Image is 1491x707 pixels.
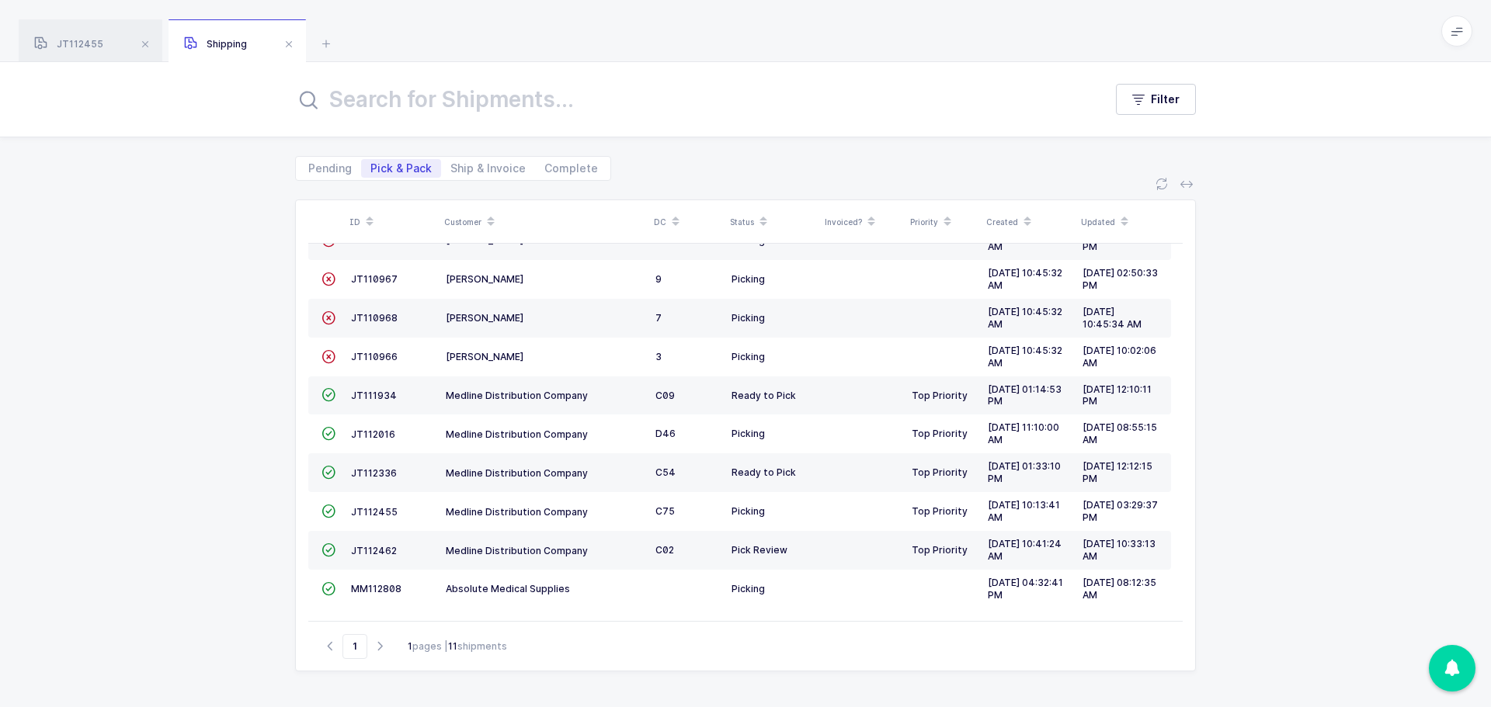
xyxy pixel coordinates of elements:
[912,505,968,517] span: Top Priority
[321,466,335,478] span: 
[408,639,507,653] div: pages | shipments
[732,234,765,246] span: Picking
[732,505,765,517] span: Picking
[351,467,397,479] span: JT112336
[450,163,526,174] span: Ship & Invoice
[988,345,1062,369] span: [DATE] 10:45:32 AM
[912,390,968,401] span: Top Priority
[988,460,1061,484] span: [DATE] 01:33:10 PM
[1151,92,1180,107] span: Filter
[732,583,765,594] span: Picking
[184,38,247,50] span: Shipping
[655,505,675,517] span: C75
[655,428,676,439] span: D46
[732,312,765,324] span: Picking
[1083,499,1158,523] span: [DATE] 03:29:37 PM
[321,351,335,362] span: 
[732,544,787,556] span: Pick Review
[655,234,662,246] span: 6
[351,506,398,518] span: JT112455
[448,640,457,652] b: 11
[912,466,968,478] span: Top Priority
[446,312,523,324] span: [PERSON_NAME]
[988,577,1063,601] span: [DATE] 04:32:41 PM
[351,312,398,324] span: JT110968
[1081,209,1166,235] div: Updated
[34,38,103,50] span: JT112455
[655,466,676,478] span: C54
[370,163,432,174] span: Pick & Pack
[655,351,662,362] span: 3
[1083,421,1157,445] span: [DATE] 08:55:15 AM
[1116,84,1196,115] button: Filter
[825,209,901,235] div: Invoiced?
[351,545,397,556] span: JT112462
[446,390,588,401] span: Medline Distribution Company
[732,273,765,285] span: Picking
[321,428,335,439] span: 
[1083,306,1142,330] span: [DATE] 10:45:34 AM
[912,428,968,439] span: Top Priority
[351,428,395,440] span: JT112016
[1083,460,1152,484] span: [DATE] 12:12:15 PM
[351,351,398,362] span: JT110966
[446,428,588,440] span: Medline Distribution Company
[988,499,1060,523] span: [DATE] 10:13:41 AM
[544,163,598,174] span: Complete
[655,312,662,324] span: 7
[446,506,588,518] span: Medline Distribution Company
[1083,267,1158,291] span: [DATE] 02:50:33 PM
[1083,577,1156,601] span: [DATE] 08:12:35 AM
[295,81,1085,118] input: Search for Shipments...
[1083,538,1156,562] span: [DATE] 10:33:13 AM
[321,312,335,324] span: 
[308,163,352,174] span: Pending
[655,544,674,556] span: C02
[1083,383,1152,407] span: [DATE] 12:10:11 PM
[912,544,968,556] span: Top Priority
[351,390,397,401] span: JT111934
[446,583,570,594] span: Absolute Medical Supplies
[732,428,765,439] span: Picking
[732,390,796,401] span: Ready to Pick
[342,634,367,659] span: Go to
[655,273,662,285] span: 9
[349,209,435,235] div: ID
[446,351,523,362] span: [PERSON_NAME]
[988,538,1062,562] span: [DATE] 10:41:24 AM
[732,466,796,478] span: Ready to Pick
[321,544,335,556] span: 
[732,351,765,362] span: Picking
[351,273,398,285] span: JT110967
[1083,345,1156,369] span: [DATE] 10:02:06 AM
[351,583,401,594] span: MM112808
[446,273,523,285] span: [PERSON_NAME]
[408,640,412,652] b: 1
[988,228,1062,252] span: [DATE] 10:45:32 AM
[654,209,721,235] div: DC
[988,267,1062,291] span: [DATE] 10:45:32 AM
[321,583,335,594] span: 
[988,306,1062,330] span: [DATE] 10:45:32 AM
[321,389,335,400] span: 
[321,234,335,246] span: 
[988,383,1062,407] span: [DATE] 01:14:53 PM
[1083,228,1155,252] span: [DATE] 01:02:31 PM
[321,273,335,285] span: 
[986,209,1072,235] div: Created
[988,421,1059,445] span: [DATE] 11:10:00 AM
[446,467,588,479] span: Medline Distribution Company
[446,545,588,556] span: Medline Distribution Company
[910,209,977,235] div: Priority
[321,505,335,517] span: 
[444,209,645,235] div: Customer
[655,390,675,401] span: C09
[730,209,815,235] div: Status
